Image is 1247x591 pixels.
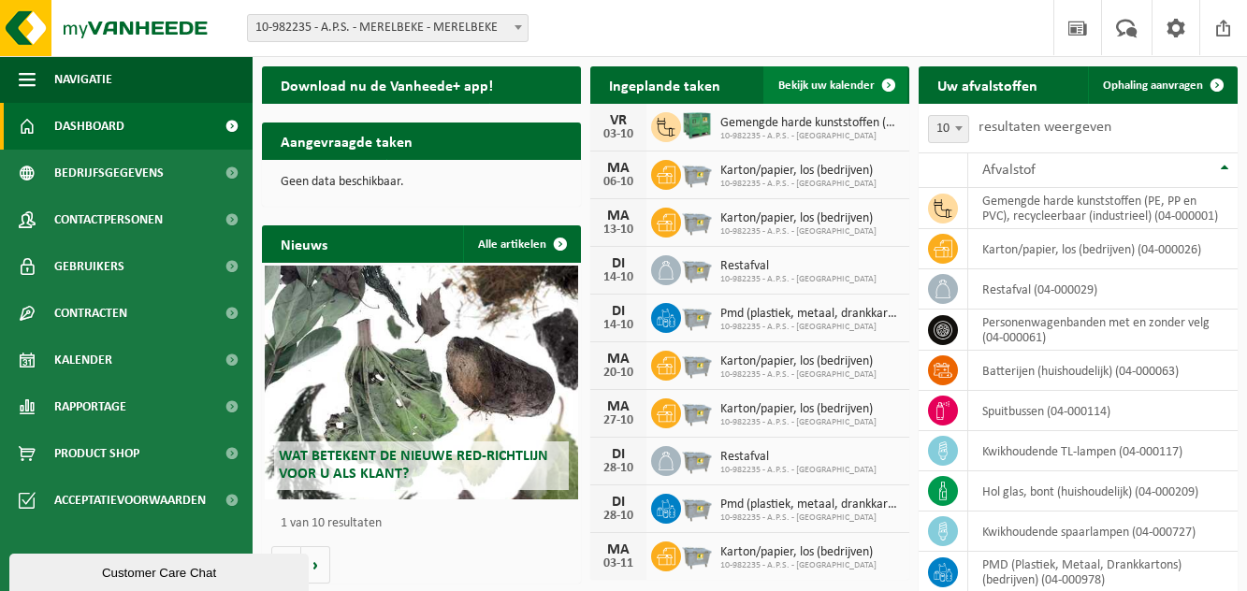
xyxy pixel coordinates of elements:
[681,109,713,141] img: PB-HB-1400-HPE-GN-01
[600,352,637,367] div: MA
[54,196,163,243] span: Contactpersonen
[600,542,637,557] div: MA
[968,471,1238,512] td: hol glas, bont (huishoudelijk) (04-000209)
[720,402,877,417] span: Karton/papier, los (bedrijven)
[600,319,637,332] div: 14-10
[968,188,1238,229] td: gemengde harde kunststoffen (PE, PP en PVC), recycleerbaar (industrieel) (04-000001)
[720,512,900,524] span: 10-982235 - A.P.S. - [GEOGRAPHIC_DATA]
[968,512,1238,552] td: kwikhoudende spaarlampen (04-000727)
[262,225,346,262] h2: Nieuws
[720,560,877,571] span: 10-982235 - A.P.S. - [GEOGRAPHIC_DATA]
[600,223,637,237] div: 13-10
[929,116,968,142] span: 10
[968,269,1238,310] td: restafval (04-000029)
[720,116,900,131] span: Gemengde harde kunststoffen (pe, pp en pvc), recycleerbaar (industrieel)
[928,115,969,143] span: 10
[720,417,877,428] span: 10-982235 - A.P.S. - [GEOGRAPHIC_DATA]
[54,383,126,430] span: Rapportage
[262,66,512,103] h2: Download nu de Vanheede+ app!
[600,399,637,414] div: MA
[600,176,637,189] div: 06-10
[968,431,1238,471] td: kwikhoudende TL-lampen (04-000117)
[720,354,877,369] span: Karton/papier, los (bedrijven)
[968,310,1238,351] td: personenwagenbanden met en zonder velg (04-000061)
[600,447,637,462] div: DI
[600,128,637,141] div: 03-10
[590,66,739,103] h2: Ingeplande taken
[301,546,330,584] button: Volgende
[9,550,312,591] iframe: chat widget
[720,226,877,238] span: 10-982235 - A.P.S. - [GEOGRAPHIC_DATA]
[720,450,877,465] span: Restafval
[681,443,713,475] img: WB-2500-GAL-GY-01
[271,546,301,584] button: Vorige
[681,205,713,237] img: WB-2500-GAL-GY-01
[54,56,112,103] span: Navigatie
[265,266,577,499] a: Wat betekent de nieuwe RED-richtlijn voor u als klant?
[681,348,713,380] img: WB-2500-GAL-GY-01
[763,66,907,104] a: Bekijk uw kalender
[720,179,877,190] span: 10-982235 - A.P.S. - [GEOGRAPHIC_DATA]
[720,131,900,142] span: 10-982235 - A.P.S. - [GEOGRAPHIC_DATA]
[720,322,900,333] span: 10-982235 - A.P.S. - [GEOGRAPHIC_DATA]
[600,304,637,319] div: DI
[600,510,637,523] div: 28-10
[54,337,112,383] span: Kalender
[54,430,139,477] span: Product Shop
[982,163,1036,178] span: Afvalstof
[720,545,877,560] span: Karton/papier, los (bedrijven)
[279,449,548,482] span: Wat betekent de nieuwe RED-richtlijn voor u als klant?
[600,367,637,380] div: 20-10
[720,259,877,274] span: Restafval
[54,477,206,524] span: Acceptatievoorwaarden
[720,307,900,322] span: Pmd (plastiek, metaal, drankkartons) (bedrijven)
[681,252,713,284] img: WB-2500-GAL-GY-01
[681,396,713,427] img: WB-2500-GAL-GY-01
[720,211,877,226] span: Karton/papier, los (bedrijven)
[54,290,127,337] span: Contracten
[968,351,1238,391] td: batterijen (huishoudelijk) (04-000063)
[979,120,1111,135] label: resultaten weergeven
[600,271,637,284] div: 14-10
[600,414,637,427] div: 27-10
[600,113,637,128] div: VR
[1088,66,1236,104] a: Ophaling aanvragen
[968,391,1238,431] td: spuitbussen (04-000114)
[600,462,637,475] div: 28-10
[720,465,877,476] span: 10-982235 - A.P.S. - [GEOGRAPHIC_DATA]
[720,369,877,381] span: 10-982235 - A.P.S. - [GEOGRAPHIC_DATA]
[681,157,713,189] img: WB-2500-GAL-GY-01
[463,225,579,263] a: Alle artikelen
[600,557,637,570] div: 03-11
[600,161,637,176] div: MA
[600,256,637,271] div: DI
[720,274,877,285] span: 10-982235 - A.P.S. - [GEOGRAPHIC_DATA]
[600,495,637,510] div: DI
[247,14,529,42] span: 10-982235 - A.P.S. - MERELBEKE - MERELBEKE
[681,539,713,570] img: WB-2500-GAL-GY-01
[681,491,713,523] img: WB-2500-GAL-GY-01
[600,209,637,223] div: MA
[968,229,1238,269] td: karton/papier, los (bedrijven) (04-000026)
[248,15,528,41] span: 10-982235 - A.P.S. - MERELBEKE - MERELBEKE
[681,300,713,332] img: WB-2500-GAL-GY-01
[720,497,900,512] span: Pmd (plastiek, metaal, drankkartons) (bedrijven)
[720,164,877,179] span: Karton/papier, los (bedrijven)
[262,123,431,159] h2: Aangevraagde taken
[778,79,875,92] span: Bekijk uw kalender
[281,176,562,189] p: Geen data beschikbaar.
[54,150,164,196] span: Bedrijfsgegevens
[54,103,124,150] span: Dashboard
[54,243,124,290] span: Gebruikers
[1103,79,1203,92] span: Ophaling aanvragen
[281,517,572,530] p: 1 van 10 resultaten
[919,66,1056,103] h2: Uw afvalstoffen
